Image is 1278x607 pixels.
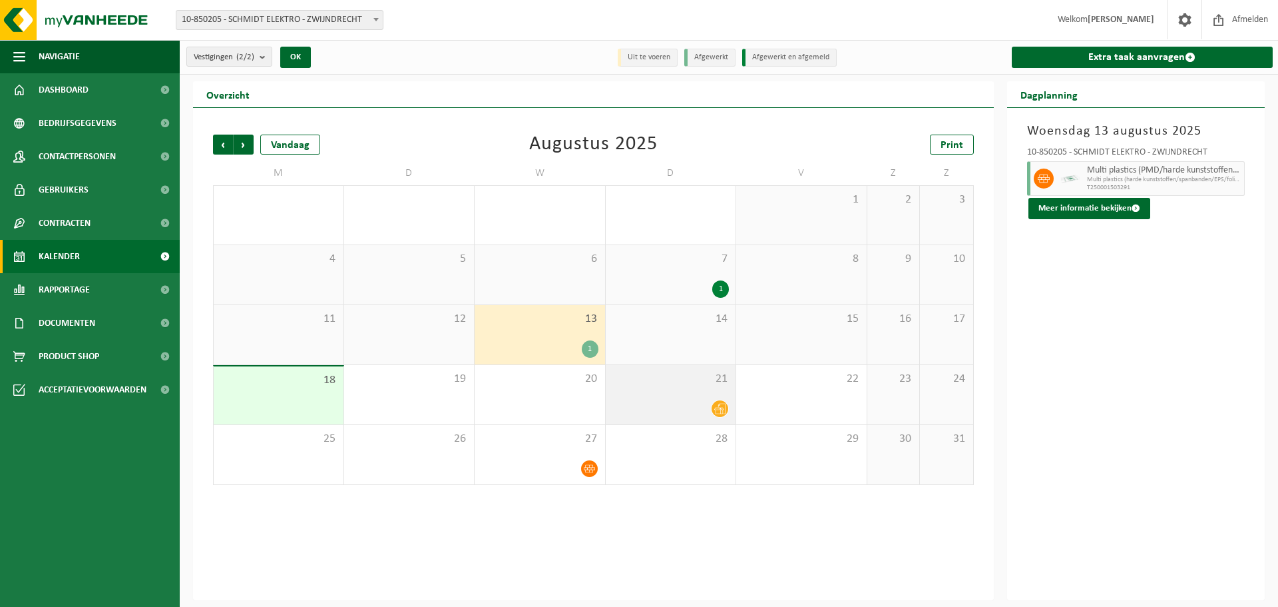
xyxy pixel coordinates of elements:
[1088,15,1154,25] strong: [PERSON_NAME]
[176,11,383,29] span: 10-850205 - SCHMIDT ELEKTRO - ZWIJNDRECHT
[220,252,337,267] span: 4
[529,135,658,155] div: Augustus 2025
[743,193,860,207] span: 1
[930,135,974,155] a: Print
[186,47,272,67] button: Vestigingen(2/2)
[612,252,730,267] span: 7
[481,432,598,446] span: 27
[39,40,80,73] span: Navigatie
[220,312,337,326] span: 11
[1007,81,1091,107] h2: Dagplanning
[1060,169,1080,189] img: LP-SK-00500-LPE-16
[351,252,468,267] span: 5
[39,107,116,140] span: Bedrijfsgegevens
[481,372,598,386] span: 20
[1087,176,1241,184] span: Multi plastics (harde kunststoffen/spanbanden/EPS/folie natu
[176,10,383,30] span: 10-850205 - SCHMIDT ELEKTRO - ZWIJNDRECHT
[481,312,598,326] span: 13
[606,161,737,185] td: D
[39,140,116,173] span: Contactpersonen
[927,372,966,386] span: 24
[213,161,344,185] td: M
[920,161,973,185] td: Z
[874,372,913,386] span: 23
[1027,121,1245,141] h3: Woensdag 13 augustus 2025
[234,135,254,155] span: Volgende
[1027,148,1245,161] div: 10-850205 - SCHMIDT ELEKTRO - ZWIJNDRECHT
[743,432,860,446] span: 29
[618,49,678,67] li: Uit te voeren
[612,312,730,326] span: 14
[736,161,867,185] td: V
[874,312,913,326] span: 16
[612,432,730,446] span: 28
[867,161,921,185] td: Z
[351,372,468,386] span: 19
[39,340,99,373] span: Product Shop
[927,193,966,207] span: 3
[612,372,730,386] span: 21
[684,49,736,67] li: Afgewerkt
[475,161,606,185] td: W
[39,273,90,306] span: Rapportage
[927,432,966,446] span: 31
[39,240,80,273] span: Kalender
[874,252,913,267] span: 9
[236,53,254,61] count: (2/2)
[582,340,598,358] div: 1
[743,252,860,267] span: 8
[39,207,91,240] span: Contracten
[1028,198,1150,219] button: Meer informatie bekijken
[39,73,89,107] span: Dashboard
[39,173,89,207] span: Gebruikers
[220,432,337,446] span: 25
[213,135,233,155] span: Vorige
[1087,165,1241,176] span: Multi plastics (PMD/harde kunststoffen/spanbanden/EPS/folie naturel/folie gemengd)
[712,281,729,298] div: 1
[39,373,146,406] span: Acceptatievoorwaarden
[39,306,95,340] span: Documenten
[927,312,966,326] span: 17
[941,140,963,151] span: Print
[344,161,475,185] td: D
[874,193,913,207] span: 2
[481,252,598,267] span: 6
[927,252,966,267] span: 10
[1087,184,1241,192] span: T250001503291
[742,49,837,67] li: Afgewerkt en afgemeld
[1012,47,1273,68] a: Extra taak aanvragen
[743,312,860,326] span: 15
[260,135,320,155] div: Vandaag
[220,373,337,388] span: 18
[874,432,913,446] span: 30
[351,312,468,326] span: 12
[194,47,254,67] span: Vestigingen
[351,432,468,446] span: 26
[743,372,860,386] span: 22
[280,47,311,68] button: OK
[193,81,263,107] h2: Overzicht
